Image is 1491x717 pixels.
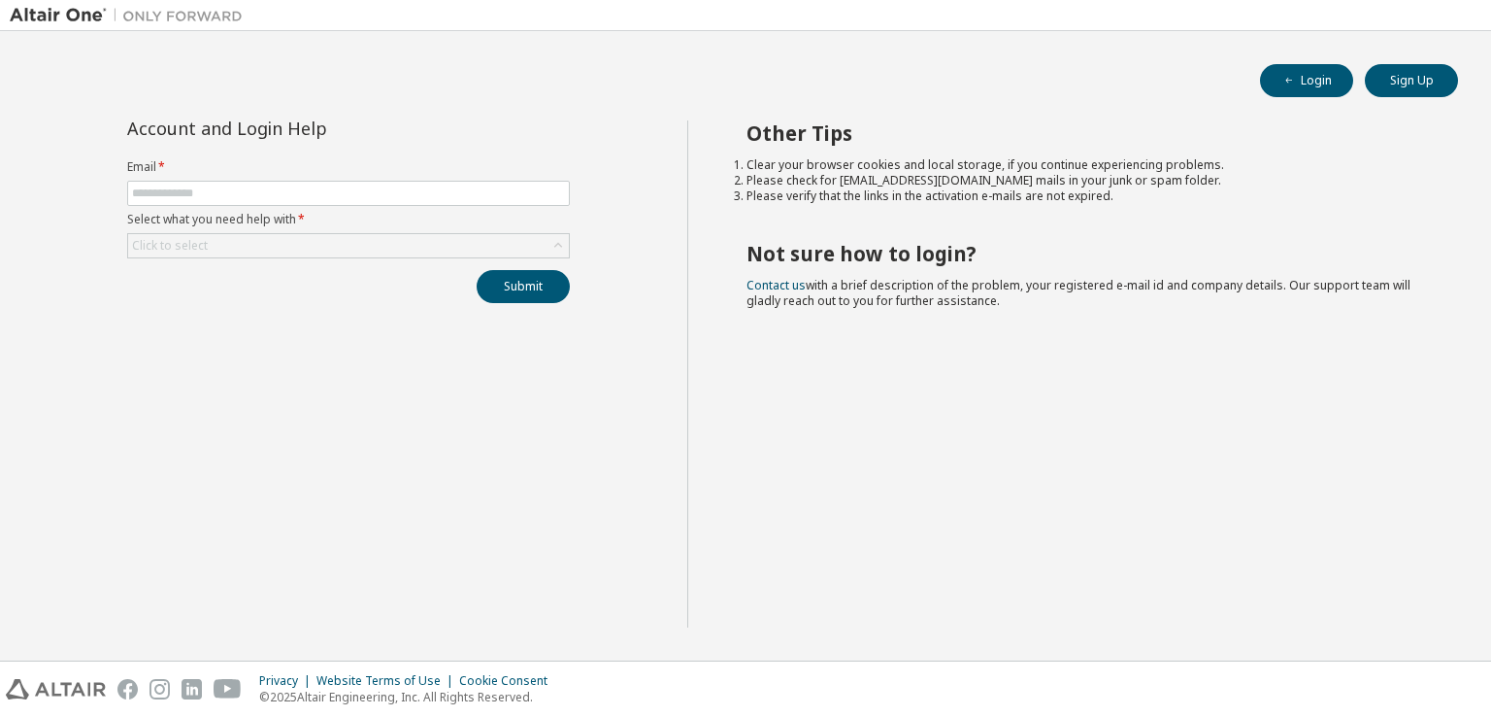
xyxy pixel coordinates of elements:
label: Email [127,159,570,175]
img: facebook.svg [117,679,138,700]
div: Website Terms of Use [316,673,459,689]
img: Altair One [10,6,252,25]
p: © 2025 Altair Engineering, Inc. All Rights Reserved. [259,689,559,705]
img: linkedin.svg [182,679,202,700]
a: Contact us [746,277,806,293]
h2: Other Tips [746,120,1424,146]
button: Submit [477,270,570,303]
div: Click to select [128,234,569,257]
button: Sign Up [1365,64,1458,97]
button: Login [1260,64,1353,97]
img: youtube.svg [214,679,242,700]
div: Cookie Consent [459,673,559,689]
li: Clear your browser cookies and local storage, if you continue experiencing problems. [746,157,1424,173]
div: Click to select [132,238,208,254]
label: Select what you need help with [127,212,570,227]
div: Privacy [259,673,316,689]
span: with a brief description of the problem, your registered e-mail id and company details. Our suppo... [746,277,1410,309]
li: Please check for [EMAIL_ADDRESS][DOMAIN_NAME] mails in your junk or spam folder. [746,173,1424,188]
div: Account and Login Help [127,120,481,136]
li: Please verify that the links in the activation e-mails are not expired. [746,188,1424,204]
h2: Not sure how to login? [746,241,1424,266]
img: instagram.svg [149,679,170,700]
img: altair_logo.svg [6,679,106,700]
